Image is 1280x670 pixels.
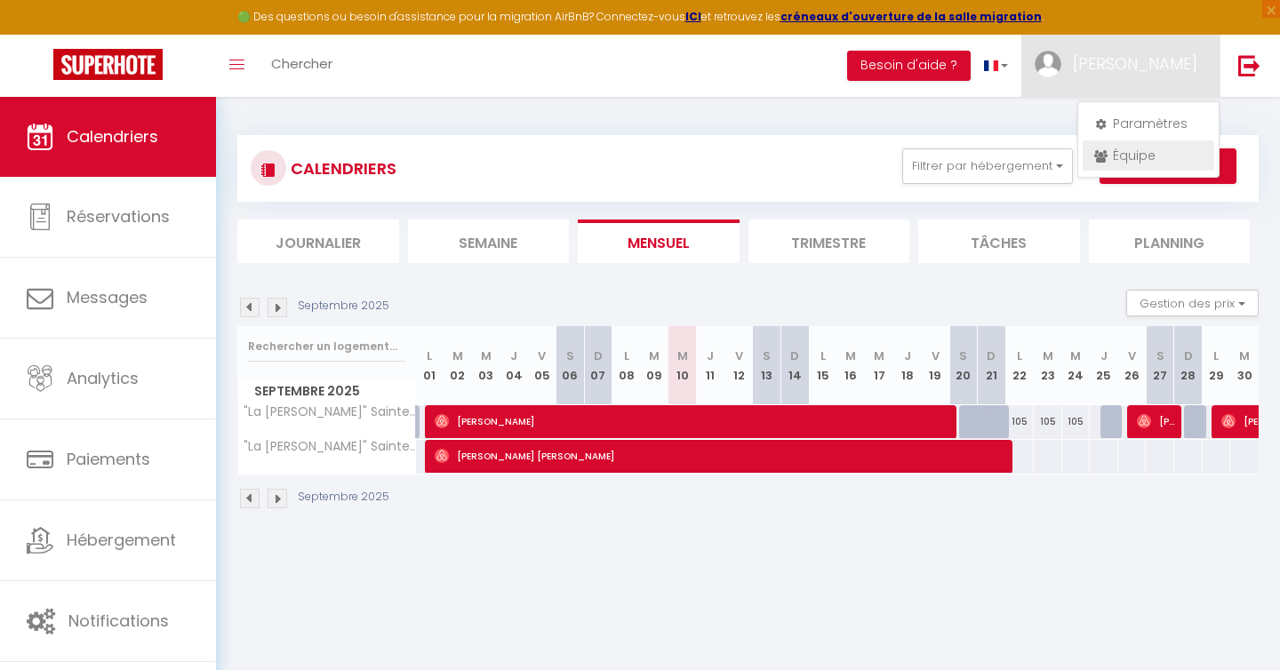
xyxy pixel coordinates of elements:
[753,326,781,405] th: 13
[677,347,688,364] abbr: M
[748,219,910,263] li: Trimestre
[578,219,740,263] li: Mensuel
[53,49,163,80] img: Super Booking
[435,439,1013,473] span: [PERSON_NAME] [PERSON_NAME]
[1034,326,1062,405] th: 23
[556,326,585,405] th: 06
[1126,290,1259,316] button: Gestion des prix
[298,489,389,506] p: Septembre 2025
[427,347,432,364] abbr: L
[1100,347,1108,364] abbr: J
[1062,405,1091,438] div: 105
[238,379,415,404] span: Septembre 2025
[612,326,641,405] th: 08
[67,448,150,470] span: Paiements
[865,326,893,405] th: 17
[649,347,660,364] abbr: M
[845,347,856,364] abbr: M
[918,219,1080,263] li: Tâches
[904,347,911,364] abbr: J
[1213,347,1219,364] abbr: L
[1128,347,1136,364] abbr: V
[248,331,405,363] input: Rechercher un logement...
[949,326,978,405] th: 20
[724,326,753,405] th: 12
[594,347,603,364] abbr: D
[298,298,389,315] p: Septembre 2025
[1156,347,1164,364] abbr: S
[1137,404,1175,438] span: [PERSON_NAME]
[707,347,714,364] abbr: J
[258,35,346,97] a: Chercher
[538,347,546,364] abbr: V
[837,326,866,405] th: 16
[959,347,967,364] abbr: S
[790,347,799,364] abbr: D
[893,326,922,405] th: 18
[1238,54,1260,76] img: logout
[528,326,556,405] th: 05
[67,205,170,227] span: Réservations
[987,347,996,364] abbr: D
[624,347,629,364] abbr: L
[1070,347,1081,364] abbr: M
[500,326,528,405] th: 04
[1146,326,1174,405] th: 27
[697,326,725,405] th: 11
[67,529,176,551] span: Hébergement
[584,326,612,405] th: 07
[1005,405,1034,438] div: 105
[780,326,809,405] th: 14
[68,610,169,632] span: Notifications
[1073,52,1197,75] span: [PERSON_NAME]
[566,347,574,364] abbr: S
[472,326,500,405] th: 03
[921,326,949,405] th: 19
[1083,140,1214,171] a: Équipe
[1089,219,1251,263] li: Planning
[1062,326,1091,405] th: 24
[902,148,1073,184] button: Filtrer par hébergement
[1035,51,1061,77] img: ...
[1017,347,1022,364] abbr: L
[237,219,399,263] li: Journalier
[820,347,826,364] abbr: L
[241,405,419,419] span: "La [PERSON_NAME]" Saintes [PERSON_NAME]
[510,347,517,364] abbr: J
[809,326,837,405] th: 15
[1083,108,1214,139] a: Paramètres
[763,347,771,364] abbr: S
[978,326,1006,405] th: 21
[685,9,701,24] a: ICI
[1090,326,1118,405] th: 25
[452,347,463,364] abbr: M
[67,286,148,308] span: Messages
[241,440,419,453] span: "La [PERSON_NAME]" Saintes [PERSON_NAME]
[847,51,971,81] button: Besoin d'aide ?
[1174,326,1203,405] th: 28
[14,7,68,60] button: Ouvrir le widget de chat LiveChat
[1203,326,1231,405] th: 29
[640,326,668,405] th: 09
[286,148,396,188] h3: CALENDRIERS
[735,347,743,364] abbr: V
[780,9,1042,24] a: créneaux d'ouverture de la salle migration
[1034,405,1062,438] div: 105
[1118,326,1147,405] th: 26
[444,326,472,405] th: 02
[1021,35,1220,97] a: ... [PERSON_NAME]
[271,54,332,73] span: Chercher
[1230,326,1259,405] th: 30
[1184,347,1193,364] abbr: D
[874,347,884,364] abbr: M
[67,367,139,389] span: Analytics
[435,404,956,438] span: [PERSON_NAME]
[67,125,158,148] span: Calendriers
[1043,347,1053,364] abbr: M
[408,219,570,263] li: Semaine
[416,326,444,405] th: 01
[932,347,940,364] abbr: V
[1005,326,1034,405] th: 22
